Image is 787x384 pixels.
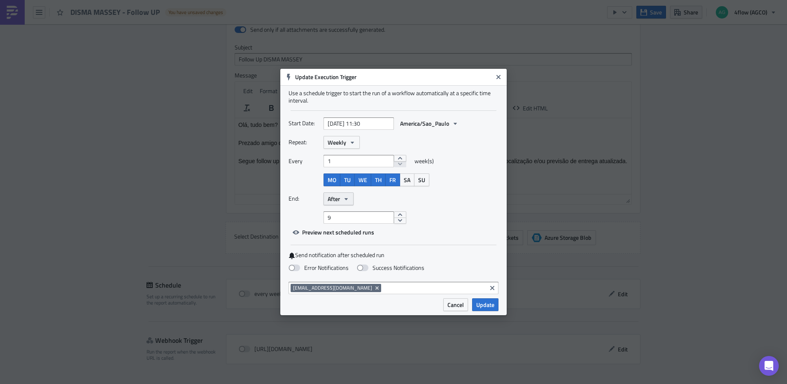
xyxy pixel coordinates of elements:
span: [EMAIL_ADDRESS][DOMAIN_NAME] [293,285,372,291]
span: Weekly [328,138,346,147]
span: week(s) [414,155,434,167]
label: Start Date: [289,117,319,129]
span: Prezado amigo concessionário, [3,21,84,28]
button: increment [394,155,406,162]
button: TU [340,173,355,186]
button: MO [324,173,340,186]
h6: Update Execution Trigger [295,73,493,81]
label: End: [289,192,319,205]
span: WE [359,176,367,184]
button: America/Sao_Paulo [396,117,463,130]
span: Segue follow up referente as notas fiscais que já estão em processo de transportes com sua respec... [3,40,392,46]
span: Update [476,300,494,309]
span: America/Sao_Paulo [400,119,449,128]
label: Success Notifications [357,264,424,272]
button: TH [371,173,386,186]
button: Preview next scheduled runs [289,226,378,239]
span: SU [418,176,425,184]
div: Open Intercom Messenger [759,356,779,376]
span: FR [389,176,396,184]
span: MO [328,176,336,184]
label: Send notification after scheduled run [289,251,498,259]
label: Every [289,155,319,167]
div: Use a schedule trigger to start the run of a workflow automatically at a specific time interval. [289,89,498,104]
span: TH [375,176,382,184]
span: Preview next scheduled runs [302,228,374,236]
button: SA [400,173,414,186]
label: Repeat: [289,136,319,148]
button: SU [414,173,429,186]
span: Cancel [447,300,464,309]
button: decrement [394,218,406,224]
button: increment [394,211,406,218]
span: Olá, tudo bem? [3,3,43,10]
button: Remove Tag [374,284,381,292]
button: WE [354,173,371,186]
span: After [328,194,340,203]
button: After [324,192,354,205]
button: FR [385,173,400,186]
button: Weekly [324,136,360,149]
body: Rich Text Area. Press ALT-0 for help. [3,3,393,46]
button: Update [472,298,498,311]
button: decrement [394,161,406,168]
label: Error Notifications [289,264,349,272]
input: YYYY-MM-DD HH:mm [324,117,394,130]
span: SA [404,176,410,184]
span: TU [344,176,351,184]
button: Cancel [443,298,468,311]
button: Close [492,71,505,83]
button: Clear selected items [487,283,497,293]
